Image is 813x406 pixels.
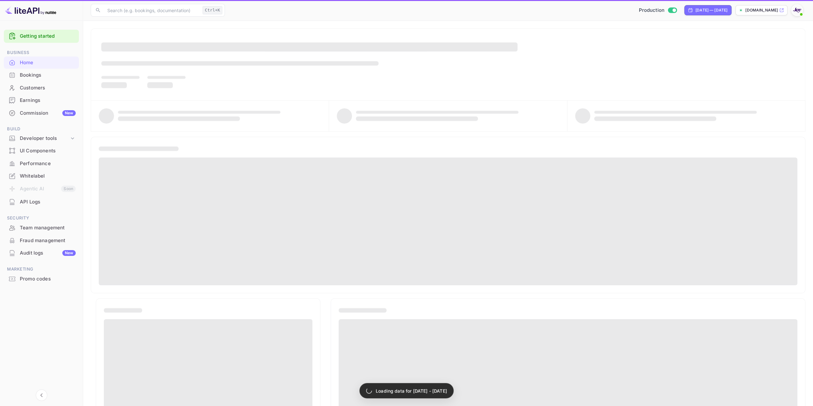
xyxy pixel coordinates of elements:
div: Home [4,57,79,69]
span: Security [4,215,79,222]
div: Home [20,59,76,66]
a: Audit logsNew [4,247,79,259]
div: Fraud management [20,237,76,244]
a: Bookings [4,69,79,81]
a: Performance [4,157,79,169]
input: Search (e.g. bookings, documentation) [104,4,200,17]
a: Customers [4,82,79,94]
div: Performance [20,160,76,167]
div: Team management [20,224,76,232]
img: With Joy [792,5,802,15]
span: Marketing [4,266,79,273]
a: Home [4,57,79,68]
div: Switch to Sandbox mode [636,7,679,14]
div: Fraud management [4,234,79,247]
a: UI Components [4,145,79,157]
div: Earnings [20,97,76,104]
div: Customers [20,84,76,92]
a: Fraud management [4,234,79,246]
div: Getting started [4,30,79,43]
div: Ctrl+K [203,6,222,14]
div: New [62,250,76,256]
div: Performance [4,157,79,170]
div: Developer tools [4,133,79,144]
div: [DATE] — [DATE] [695,7,727,13]
div: Earnings [4,94,79,107]
div: UI Components [4,145,79,157]
img: LiteAPI logo [5,5,56,15]
a: Team management [4,222,79,234]
div: Audit logs [20,249,76,257]
div: API Logs [20,198,76,206]
p: [DOMAIN_NAME] [745,7,778,13]
a: API Logs [4,196,79,208]
a: Earnings [4,94,79,106]
a: Promo codes [4,273,79,285]
span: Business [4,49,79,56]
div: Team management [4,222,79,234]
div: New [62,110,76,116]
span: Build [4,126,79,133]
div: UI Components [20,147,76,155]
div: Whitelabel [20,172,76,180]
a: Whitelabel [4,170,79,182]
a: CommissionNew [4,107,79,119]
div: Commission [20,110,76,117]
a: Getting started [20,33,76,40]
div: Bookings [20,72,76,79]
button: Collapse navigation [36,389,47,401]
div: Promo codes [20,275,76,283]
p: Loading data for [DATE] - [DATE] [376,387,447,394]
span: Production [639,7,664,14]
div: Developer tools [20,135,69,142]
